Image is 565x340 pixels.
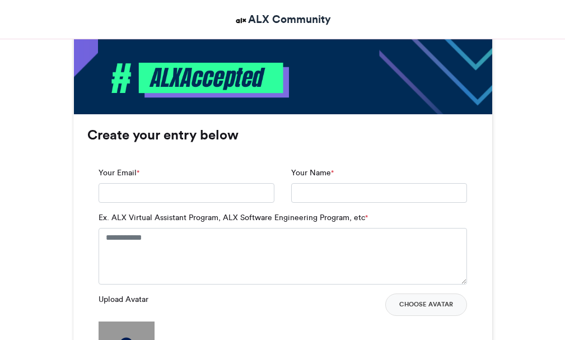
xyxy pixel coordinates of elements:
a: ALX Community [234,11,331,27]
label: Your Email [99,167,139,179]
h3: Create your entry below [87,128,478,142]
label: Ex. ALX Virtual Assistant Program, ALX Software Engineering Program, etc [99,212,368,223]
label: Upload Avatar [99,294,148,305]
label: Your Name [291,167,334,179]
img: ALX Community [234,13,248,27]
button: Choose Avatar [385,294,467,316]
